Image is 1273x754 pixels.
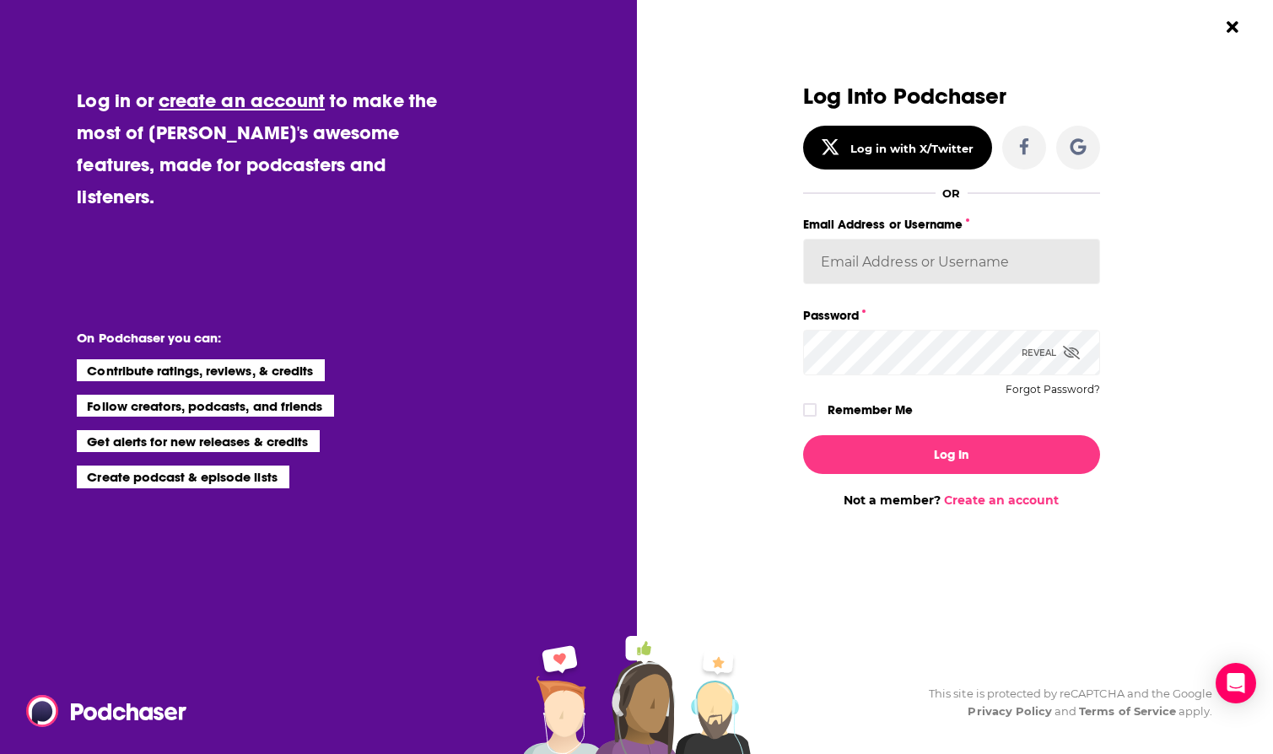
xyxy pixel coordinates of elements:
[1216,11,1249,43] button: Close Button
[1022,330,1080,375] div: Reveal
[159,89,325,112] a: create an account
[944,493,1059,508] a: Create an account
[803,304,1100,326] label: Password
[803,84,1100,109] h3: Log Into Podchaser
[968,704,1052,718] a: Privacy Policy
[803,213,1100,235] label: Email Address or Username
[26,695,175,727] a: Podchaser - Follow, Share and Rate Podcasts
[1079,704,1176,718] a: Terms of Service
[803,126,992,170] button: Log in with X/Twitter
[803,435,1100,474] button: Log In
[1006,384,1100,396] button: Forgot Password?
[803,239,1100,284] input: Email Address or Username
[77,430,319,452] li: Get alerts for new releases & credits
[828,399,913,421] label: Remember Me
[915,685,1212,720] div: This site is protected by reCAPTCHA and the Google and apply.
[77,395,334,417] li: Follow creators, podcasts, and friends
[942,186,960,200] div: OR
[77,466,289,487] li: Create podcast & episode lists
[850,142,974,155] div: Log in with X/Twitter
[803,493,1100,508] div: Not a member?
[1216,663,1256,703] div: Open Intercom Messenger
[77,330,414,346] li: On Podchaser you can:
[26,695,188,727] img: Podchaser - Follow, Share and Rate Podcasts
[77,359,325,381] li: Contribute ratings, reviews, & credits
